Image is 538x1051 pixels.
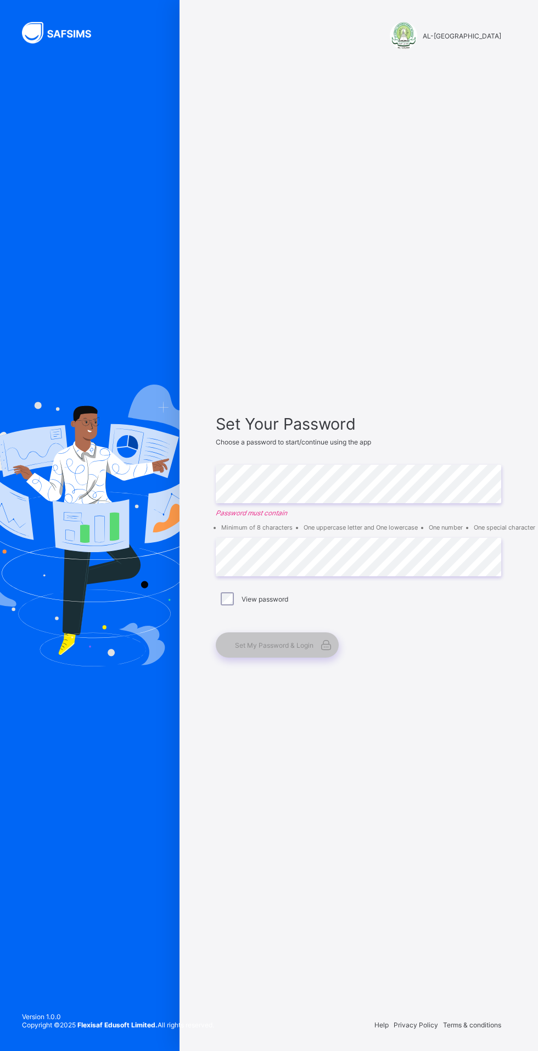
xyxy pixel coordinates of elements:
span: Copyright © 2025 All rights reserved. [22,1021,214,1029]
img: SAFSIMS Logo [22,22,104,43]
span: Terms & conditions [443,1021,501,1029]
li: One number [429,524,463,531]
span: Set My Password & Login [235,641,313,649]
img: AL-UMNAJ INTERNATIONAL SCHOOL [390,22,417,49]
span: Version 1.0.0 [22,1013,214,1021]
em: Password must contain [216,509,501,517]
span: Help [374,1021,389,1029]
span: AL-[GEOGRAPHIC_DATA] [423,32,501,40]
li: One uppercase letter and One lowercase [304,524,418,531]
span: Choose a password to start/continue using the app [216,438,371,446]
strong: Flexisaf Edusoft Limited. [77,1021,158,1029]
label: View password [242,595,288,603]
li: Minimum of 8 characters [221,524,293,531]
span: Set Your Password [216,414,501,433]
li: One special character [474,524,535,531]
span: Privacy Policy [394,1021,438,1029]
